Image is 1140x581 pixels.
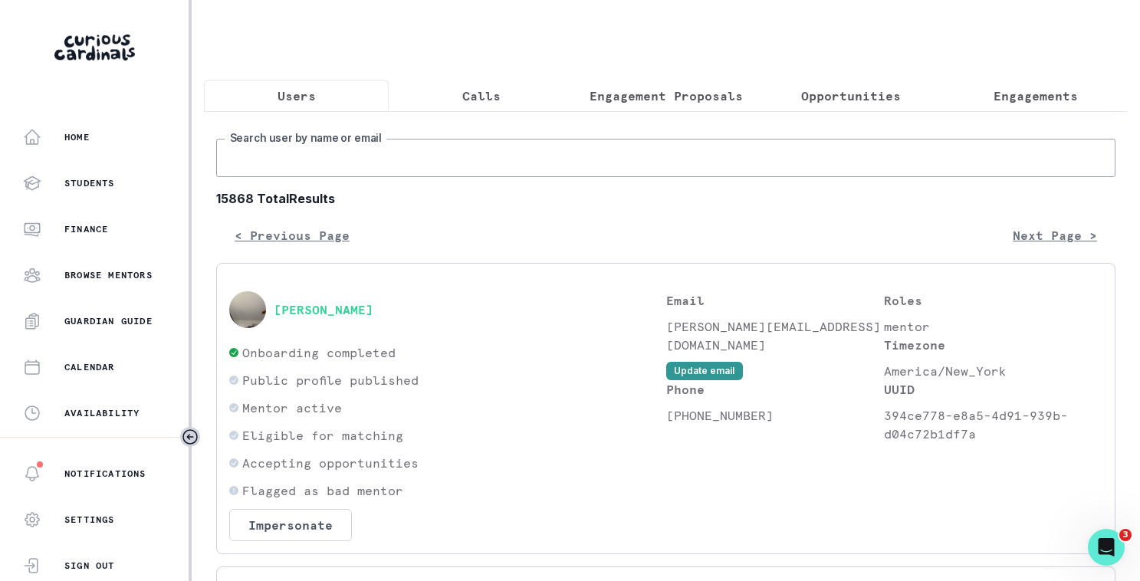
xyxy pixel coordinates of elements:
[884,380,1102,399] p: UUID
[462,87,501,105] p: Calls
[994,220,1115,251] button: Next Page >
[64,361,115,373] p: Calendar
[64,407,140,419] p: Availability
[64,177,115,189] p: Students
[884,291,1102,310] p: Roles
[64,269,153,281] p: Browse Mentors
[242,481,403,500] p: Flagged as bad mentor
[1088,529,1125,566] iframe: Intercom live chat
[278,87,316,105] p: Users
[666,380,885,399] p: Phone
[590,87,743,105] p: Engagement Proposals
[64,514,115,526] p: Settings
[994,87,1078,105] p: Engagements
[216,189,1115,208] b: 15868 Total Results
[229,509,352,541] button: Impersonate
[242,426,403,445] p: Eligible for matching
[242,371,419,389] p: Public profile published
[666,291,885,310] p: Email
[64,223,108,235] p: Finance
[64,131,90,143] p: Home
[666,406,885,425] p: [PHONE_NUMBER]
[64,560,115,572] p: Sign Out
[884,336,1102,354] p: Timezone
[801,87,901,105] p: Opportunities
[274,302,373,317] button: [PERSON_NAME]
[1119,529,1132,541] span: 3
[54,34,135,61] img: Curious Cardinals Logo
[884,406,1102,443] p: 394ce778-e8a5-4d91-939b-d04c72b1df7a
[666,317,885,354] p: [PERSON_NAME][EMAIL_ADDRESS][DOMAIN_NAME]
[242,399,342,417] p: Mentor active
[242,454,419,472] p: Accepting opportunities
[180,427,200,447] button: Toggle sidebar
[216,220,368,251] button: < Previous Page
[666,362,743,380] button: Update email
[64,315,153,327] p: Guardian Guide
[884,317,1102,336] p: mentor
[242,343,396,362] p: Onboarding completed
[64,468,146,480] p: Notifications
[884,362,1102,380] p: America/New_York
